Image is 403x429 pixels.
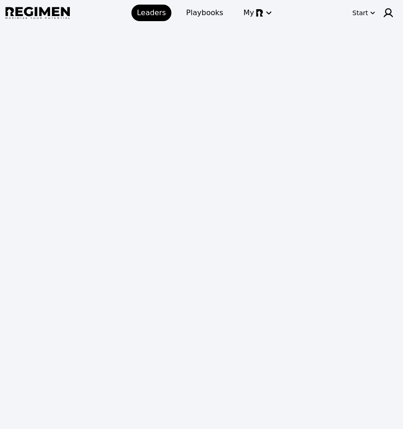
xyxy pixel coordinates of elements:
[181,5,229,21] a: Playbooks
[186,7,223,18] span: Playbooks
[137,7,166,18] span: Leaders
[352,8,368,17] div: Start
[6,7,70,19] img: Regimen logo
[351,6,377,20] button: Start
[244,7,254,18] span: My
[131,5,171,21] a: Leaders
[383,7,394,18] img: user icon
[238,5,276,21] button: My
